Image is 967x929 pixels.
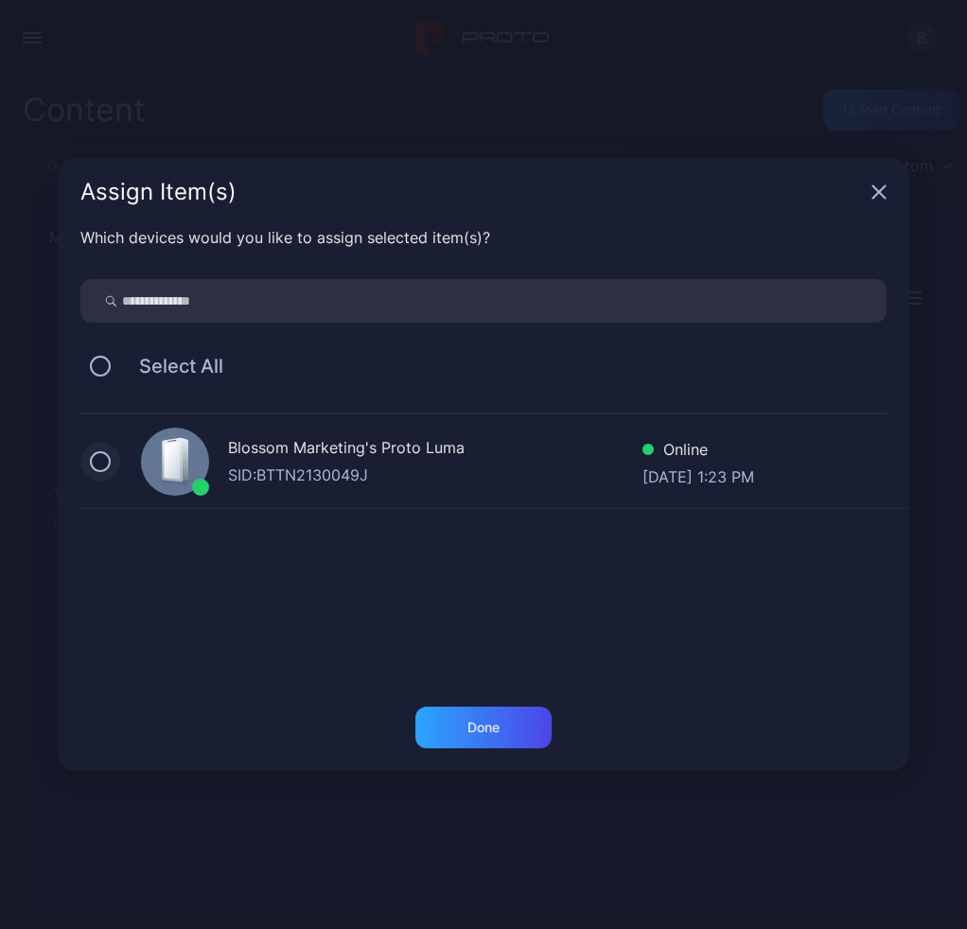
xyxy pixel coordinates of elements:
div: Which devices would you like to assign selected item(s)? [80,226,887,249]
div: Blossom Marketing's Proto Luma [228,436,642,464]
div: Assign Item(s) [80,181,864,203]
div: Online [642,438,754,465]
div: [DATE] 1:23 PM [642,465,754,484]
span: Select All [120,355,223,377]
div: SID: BTTN2130049J [228,464,642,486]
button: Done [415,707,552,748]
div: Done [467,720,500,735]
